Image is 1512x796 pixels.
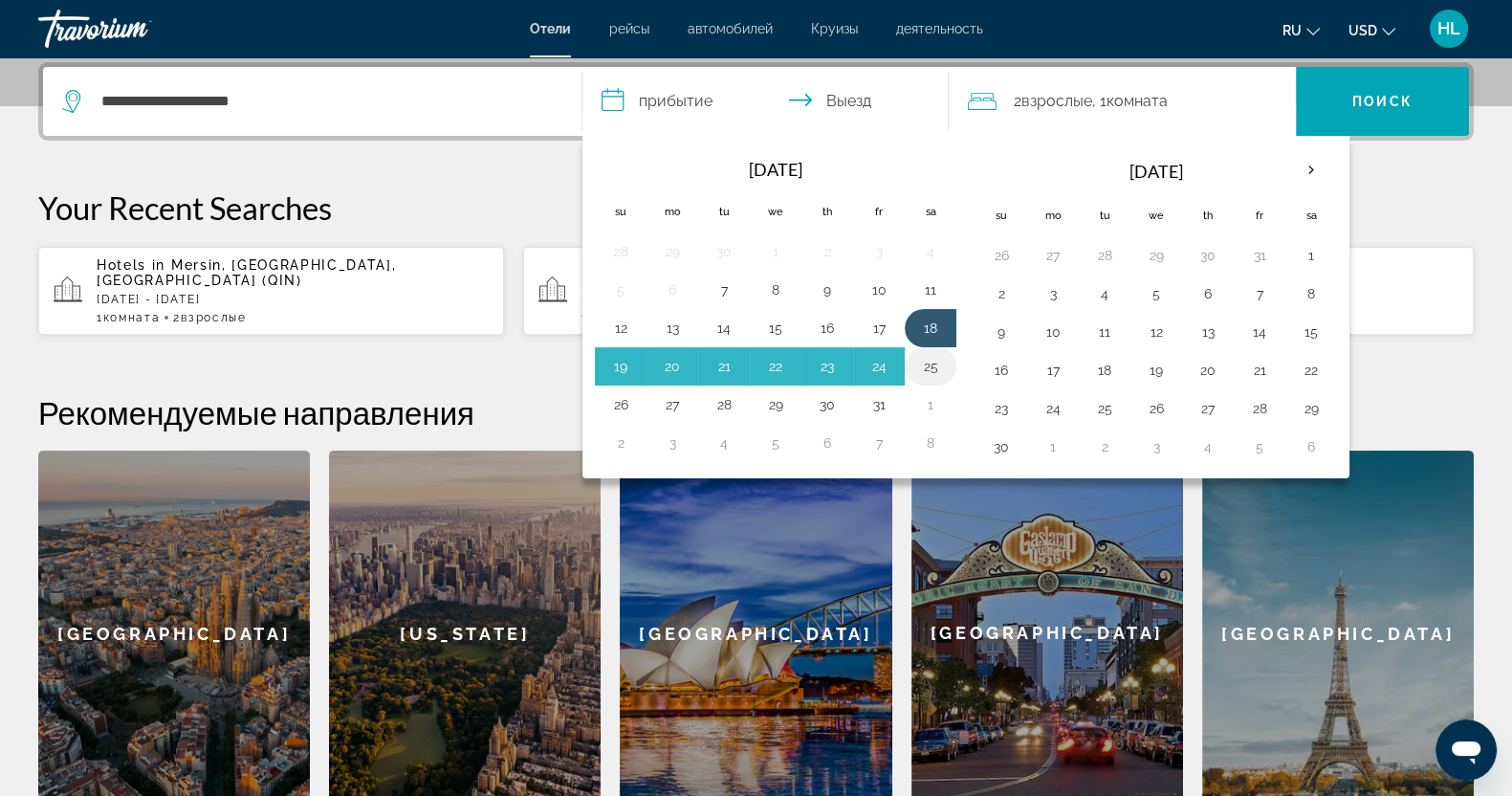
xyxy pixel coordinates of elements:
button: Day 30 [1193,242,1223,269]
button: Day 9 [986,319,1017,345]
span: деятельность [896,21,983,36]
span: автомобилей [688,21,773,36]
iframe: Кнопка для запуску вікна повідомлень [1435,719,1497,781]
button: Day 17 [864,315,894,342]
button: Day 6 [657,276,688,303]
span: ru [1282,23,1302,38]
button: Day 15 [760,315,791,342]
button: Day 31 [1244,242,1275,269]
button: Day 26 [1141,395,1172,422]
button: Day 6 [1193,280,1223,307]
button: Day 19 [605,353,636,380]
button: Day 30 [986,433,1017,460]
button: Day 11 [1089,319,1120,345]
span: Комната [103,311,161,324]
span: USD [1348,23,1377,38]
button: Day 21 [709,353,739,380]
button: Day 5 [1244,433,1275,460]
span: HL [1437,19,1460,38]
button: Travelers: 2 adults, 0 children [949,67,1296,136]
button: Day 20 [1193,357,1223,384]
span: Поиск [1352,94,1413,109]
button: Day 14 [1244,319,1275,345]
button: Change currency [1348,16,1395,44]
button: Day 7 [864,430,894,456]
span: Взрослые [1021,92,1092,110]
span: 2 [173,311,246,324]
div: Search widget [43,67,1469,136]
button: Day 13 [657,315,688,342]
button: Day 12 [1141,319,1172,345]
button: Day 4 [1089,280,1120,307]
button: Day 17 [1038,357,1068,384]
button: Day 22 [1296,357,1326,384]
button: Day 3 [864,238,894,265]
button: Day 4 [1193,433,1223,460]
button: Day 2 [986,280,1017,307]
button: Day 29 [657,238,688,265]
button: Day 23 [812,353,843,380]
button: Day 10 [1038,319,1068,345]
th: [DATE] [646,148,905,190]
span: 2 [1014,88,1092,115]
table: Right calendar grid [975,148,1337,466]
button: Day 25 [1089,395,1120,422]
p: Your Recent Searches [38,188,1474,227]
button: Day 2 [605,430,636,456]
button: Day 25 [915,353,946,380]
span: Mersin, [GEOGRAPHIC_DATA], [GEOGRAPHIC_DATA] (QIN) [97,257,397,288]
a: рейсы [609,21,649,36]
button: Day 3 [1141,433,1172,460]
span: 1 [581,311,645,324]
button: Day 29 [760,391,791,418]
button: Day 29 [1141,242,1172,269]
button: Day 1 [1296,242,1326,269]
button: Day 6 [812,430,843,456]
button: Day 30 [812,391,843,418]
button: Day 27 [657,391,688,418]
button: Day 1 [760,238,791,265]
button: Day 24 [864,353,894,380]
button: Day 18 [1089,357,1120,384]
button: Day 8 [915,430,946,456]
button: Day 29 [1296,395,1326,422]
button: Day 22 [760,353,791,380]
p: [DATE] - [DATE] [97,293,489,306]
button: Select check in and out date [582,67,949,136]
button: Day 9 [812,276,843,303]
button: Day 12 [605,315,636,342]
span: , 1 [1092,88,1168,115]
button: Day 1 [1038,433,1068,460]
button: Day 31 [864,391,894,418]
button: Day 1 [915,391,946,418]
button: Day 28 [709,391,739,418]
button: Day 8 [1296,280,1326,307]
button: User Menu [1424,9,1474,49]
input: Search hotel destination [99,87,553,116]
button: Day 24 [1038,395,1068,422]
button: Day 2 [1089,433,1120,460]
span: 1 [97,311,160,324]
button: Day 18 [915,315,946,342]
button: Day 23 [986,395,1017,422]
button: Day 20 [657,353,688,380]
button: Day 15 [1296,319,1326,345]
button: Day 28 [605,238,636,265]
button: Day 11 [915,276,946,303]
button: Day 4 [709,430,739,456]
a: Круизы [811,21,858,36]
button: Day 27 [1038,242,1068,269]
button: Day 14 [709,315,739,342]
button: Day 13 [1193,319,1223,345]
button: Day 21 [1244,357,1275,384]
button: Day 7 [1244,280,1275,307]
button: Day 4 [915,238,946,265]
button: Day 3 [1038,280,1068,307]
a: Отели [530,21,571,36]
button: Day 19 [1141,357,1172,384]
span: [GEOGRAPHIC_DATA], [GEOGRAPHIC_DATA] (AYT) [581,257,821,288]
th: [DATE] [1027,148,1285,194]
